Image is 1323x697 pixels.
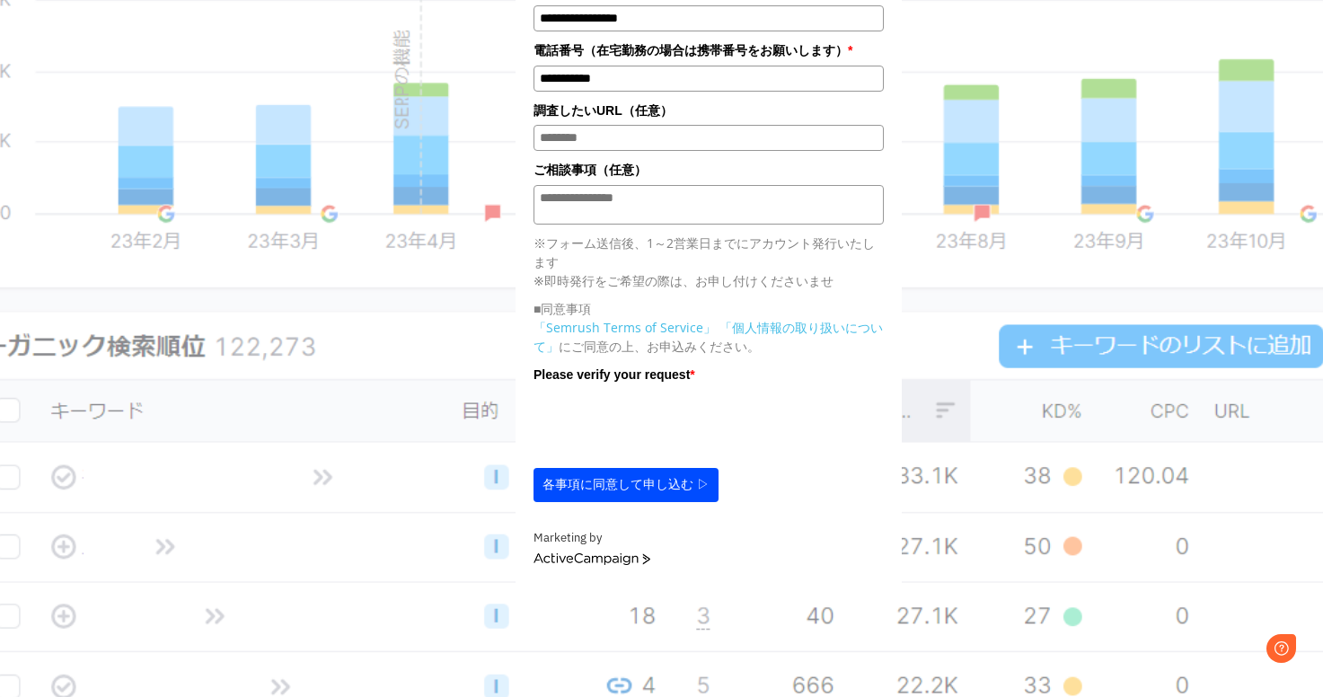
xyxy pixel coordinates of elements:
p: にご同意の上、お申込みください。 [534,318,884,356]
div: Marketing by [534,529,884,548]
label: 電話番号（在宅勤務の場合は携帯番号をお願いします） [534,40,884,60]
p: ※フォーム送信後、1～2営業日までにアカウント発行いたします ※即時発行をご希望の際は、お申し付けくださいませ [534,234,884,290]
label: 調査したいURL（任意） [534,101,884,120]
a: 「個人情報の取り扱いについて」 [534,319,883,355]
iframe: Help widget launcher [1163,627,1303,677]
iframe: reCAPTCHA [534,389,807,459]
button: 各事項に同意して申し込む ▷ [534,468,719,502]
p: ■同意事項 [534,299,884,318]
label: Please verify your request [534,365,884,384]
label: ご相談事項（任意） [534,160,884,180]
a: 「Semrush Terms of Service」 [534,319,716,336]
